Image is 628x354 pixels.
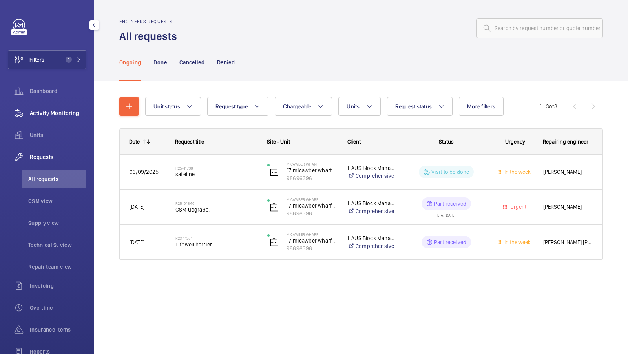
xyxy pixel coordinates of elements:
span: CSM view [28,197,86,205]
span: [PERSON_NAME] [PERSON_NAME] [543,238,593,247]
span: of [549,103,554,109]
div: ETA: [DATE] [437,210,455,217]
button: Request type [207,97,268,116]
span: 03/09/2025 [130,169,159,175]
span: Supply view [28,219,86,227]
button: More filters [459,97,504,116]
p: 98696396 [287,210,338,217]
span: Technical S. view [28,241,86,249]
img: elevator.svg [269,203,279,212]
a: Comprehensive [348,242,395,250]
div: Date [129,139,140,145]
p: Done [153,58,166,66]
span: 1 - 3 3 [540,104,557,109]
span: [DATE] [130,204,144,210]
p: HAUS Block Management - Micawber Wharf Freehold Ltd [348,164,395,172]
h2: R25-11738 [175,166,257,170]
span: 1 [66,57,72,63]
span: Invoicing [30,282,86,290]
a: Comprehensive [348,172,395,180]
span: Urgent [509,204,526,210]
span: [PERSON_NAME] [543,203,593,212]
p: 17 micawber wharf 1-18 apartments [287,202,338,210]
span: Filters [29,56,44,64]
span: [DATE] [130,239,144,245]
img: elevator.svg [269,237,279,247]
span: Status [439,139,454,145]
p: Cancelled [179,58,204,66]
span: Site - Unit [267,139,290,145]
button: Units [338,97,380,116]
img: elevator.svg [269,167,279,177]
span: Unit status [153,103,180,109]
h2: R23-11251 [175,236,257,241]
span: Request title [175,139,204,145]
button: Chargeable [275,97,332,116]
span: Urgency [505,139,525,145]
span: Repairing engineer [543,139,588,145]
input: Search by request number or quote number [476,18,603,38]
button: Request status [387,97,453,116]
span: Request status [395,103,432,109]
span: Dashboard [30,87,86,95]
p: Micawber Wharf [287,197,338,202]
p: 17 micawber wharf 1-18 apartments [287,166,338,174]
span: Repair team view [28,263,86,271]
span: Units [30,131,86,139]
span: Client [347,139,361,145]
p: Micawber Wharf [287,162,338,166]
span: Request type [215,103,248,109]
span: [PERSON_NAME] [543,168,593,177]
h1: All requests [119,29,182,44]
span: Lift well barrier [175,241,257,248]
p: 17 micawber wharf 1-18 apartments [287,237,338,245]
span: In the week [503,169,531,175]
h2: Engineers requests [119,19,182,24]
p: Ongoing [119,58,141,66]
span: In the week [503,239,531,245]
span: Chargeable [283,103,312,109]
span: All requests [28,175,86,183]
a: Comprehensive [348,207,395,215]
button: Unit status [145,97,201,116]
span: Requests [30,153,86,161]
p: HAUS Block Management - Micawber Wharf Freehold Ltd [348,199,395,207]
span: Insurance items [30,326,86,334]
p: 98696396 [287,174,338,182]
p: Part received [434,238,466,246]
button: Filters1 [8,50,86,69]
p: Visit to be done [431,168,469,176]
span: Overtime [30,304,86,312]
span: safeline [175,170,257,178]
p: HAUS Block Management - Micawber Wharf Freehold Ltd [348,234,395,242]
h2: R25-01846 [175,201,257,206]
span: Activity Monitoring [30,109,86,117]
span: More filters [467,103,495,109]
p: 98696396 [287,245,338,252]
span: GSM upgrade. [175,206,257,213]
p: Micawber Wharf [287,232,338,237]
span: Units [347,103,360,109]
p: Part received [434,200,466,208]
p: Denied [217,58,235,66]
